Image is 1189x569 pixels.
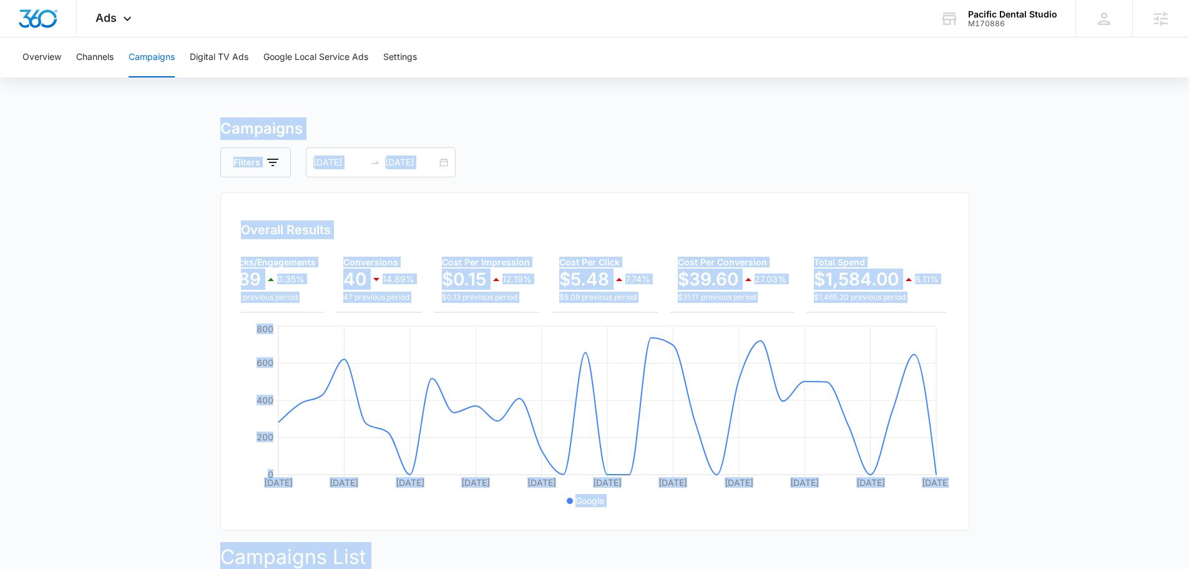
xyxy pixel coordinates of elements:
span: Conversions [343,257,398,267]
button: Google Local Service Ads [263,37,368,77]
p: $0.13 previous period [442,292,532,303]
p: 7.74% [625,275,650,284]
tspan: [DATE] [724,477,753,488]
tspan: [DATE] [461,477,490,488]
button: Overview [22,37,61,77]
div: account id [968,19,1057,28]
span: Clicks/Engagements [228,257,316,267]
h3: Overall Results [241,220,331,239]
p: $1,584.00 [814,269,899,289]
p: 47 previous period [343,292,414,303]
span: swap-right [370,157,380,167]
span: Ads [95,11,117,24]
tspan: 600 [257,357,273,368]
tspan: [DATE] [658,477,687,488]
p: $0.15 [442,269,486,289]
tspan: [DATE] [856,477,884,488]
tspan: [DATE] [395,477,424,488]
tspan: 0 [268,469,273,480]
tspan: [DATE] [790,477,819,488]
p: $5.09 previous period [559,292,650,303]
p: 27.03% [755,275,786,284]
p: $5.48 [559,269,609,289]
h3: Campaigns [220,117,969,140]
tspan: [DATE] [593,477,622,488]
button: Campaigns [129,37,175,77]
input: End date [385,156,437,169]
p: 40 [343,269,366,289]
p: 289 [228,269,261,289]
tspan: 400 [257,395,273,405]
span: Total Spend [814,257,865,267]
button: Digital TV Ads [190,37,248,77]
p: 8.11% [915,275,939,284]
span: Cost Per Impression [442,257,530,267]
button: Channels [76,37,114,77]
span: to [370,157,380,167]
p: $31.17 previous period [678,292,786,303]
p: 288 previous period [228,292,316,303]
p: Google [575,494,604,507]
tspan: [DATE] [527,477,555,488]
p: 0.35% [277,275,305,284]
p: 12.19% [502,275,532,284]
p: $39.60 [678,269,738,289]
tspan: [DATE] [264,477,293,488]
tspan: [DATE] [330,477,358,488]
tspan: [DATE] [922,477,951,488]
button: Filters [220,147,291,177]
div: account name [968,9,1057,19]
button: Settings [383,37,417,77]
span: Cost Per Conversion [678,257,767,267]
tspan: 800 [257,324,273,334]
p: $1,465.20 previous period [814,292,939,303]
p: 14.89% [383,275,414,284]
span: Cost Per Click [559,257,620,267]
input: Start date [313,156,365,169]
tspan: 200 [257,432,273,442]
